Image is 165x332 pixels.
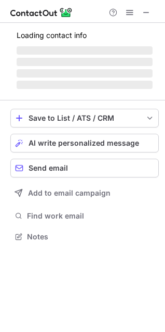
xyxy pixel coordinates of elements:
button: Send email [10,159,159,177]
button: AI write personalized message [10,134,159,152]
button: save-profile-one-click [10,109,159,127]
div: Save to List / ATS / CRM [29,114,141,122]
span: ‌ [17,46,153,55]
span: ‌ [17,69,153,78]
p: Loading contact info [17,31,153,40]
img: ContactOut v5.3.10 [10,6,73,19]
span: ‌ [17,81,153,89]
span: Send email [29,164,68,172]
span: AI write personalized message [29,139,139,147]
button: Add to email campaign [10,184,159,202]
span: ‌ [17,58,153,66]
span: Find work email [27,211,155,221]
button: Notes [10,229,159,244]
span: Add to email campaign [28,189,111,197]
button: Find work email [10,209,159,223]
span: Notes [27,232,155,241]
